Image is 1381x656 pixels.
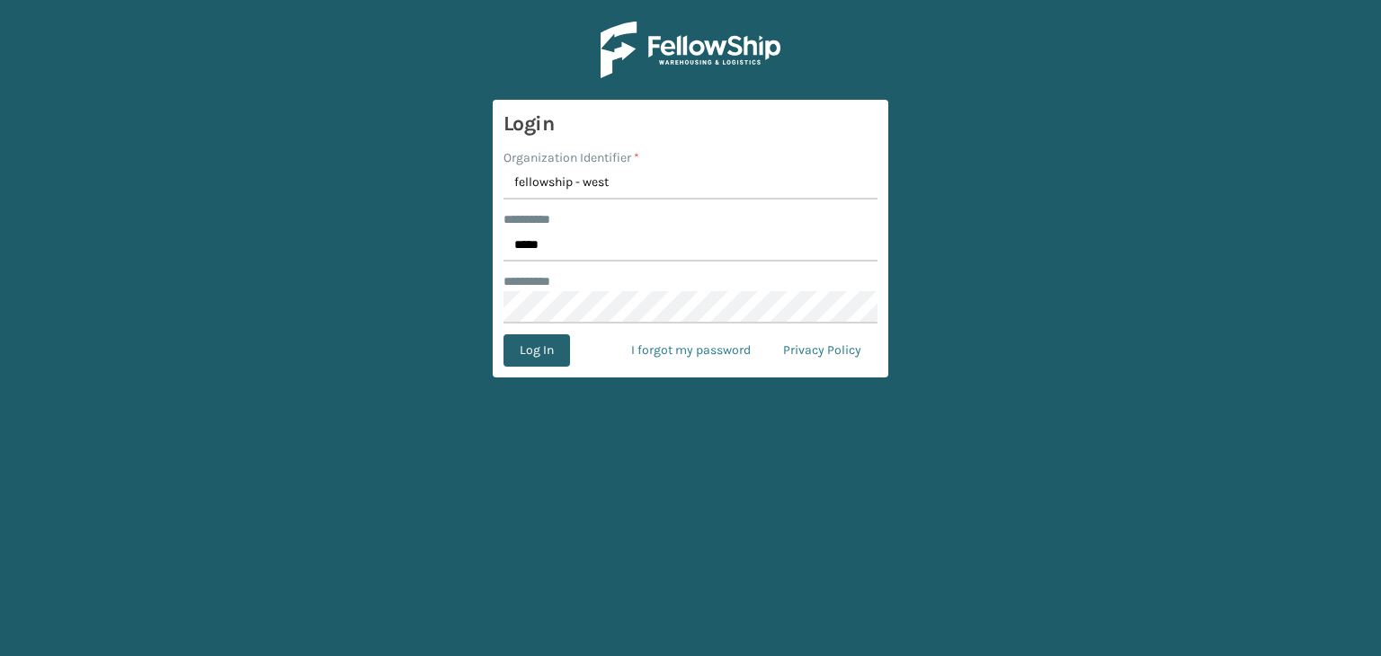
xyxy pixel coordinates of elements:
[503,148,639,167] label: Organization Identifier
[615,334,767,367] a: I forgot my password
[767,334,878,367] a: Privacy Policy
[503,334,570,367] button: Log In
[601,22,780,78] img: Logo
[503,111,878,137] h3: Login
